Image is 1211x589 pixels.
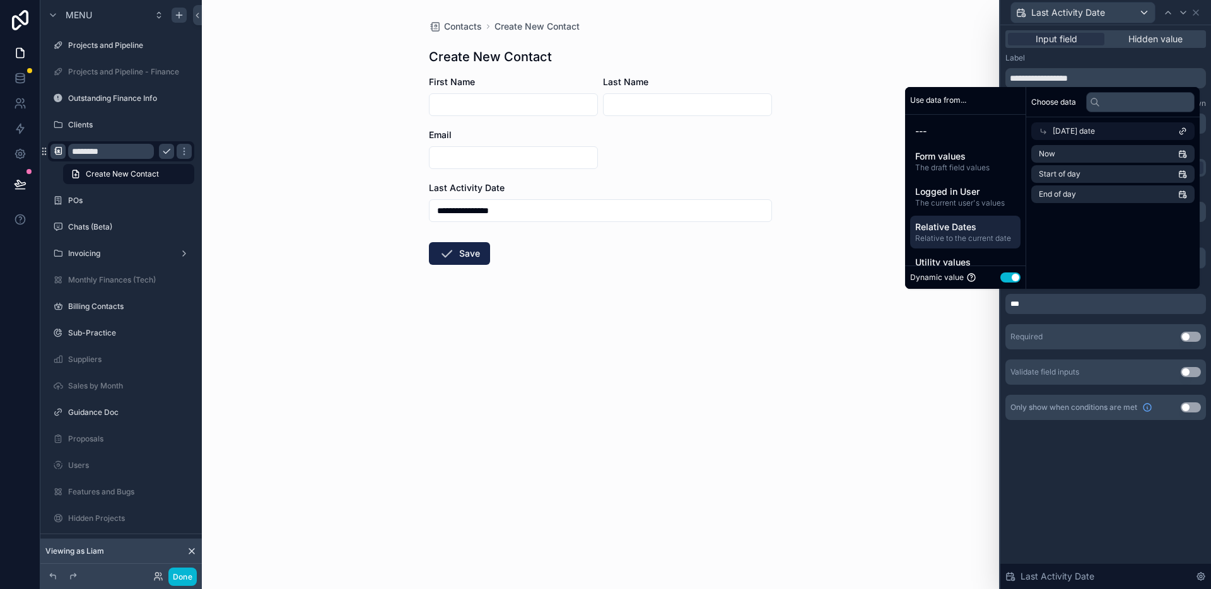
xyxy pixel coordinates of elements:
span: The current user's values [915,198,1015,208]
span: Form values [915,150,1015,163]
span: Menu [66,9,92,21]
div: Required [1010,332,1043,342]
a: Projects and Pipeline - Finance [48,62,194,82]
a: Hidden Projects [48,508,194,528]
label: Projects and Pipeline - Finance [68,67,192,77]
label: Clients [68,120,192,130]
a: Sales by Month [48,376,194,396]
button: Last Activity Date [1010,2,1155,23]
button: Done [168,568,197,586]
span: Last Activity Date [1031,6,1105,19]
a: Projects and Pipeline [48,35,194,55]
label: Billing Contacts [68,301,192,312]
label: Features and Bugs [68,487,192,497]
span: Email [429,129,452,140]
label: Proposals [68,434,192,444]
span: Relative to the current date [915,233,1015,243]
label: Users [68,460,192,470]
label: Invoicing [68,248,174,259]
span: Use data from... [910,95,966,105]
label: Suppliers [68,354,192,364]
label: Sales by Month [68,381,192,391]
h1: Create New Contact [429,48,552,66]
a: Features and Bugs [48,482,194,502]
label: Guidance Doc [68,407,192,417]
a: Billing Contacts [48,296,194,317]
span: Last Activity Date [1021,570,1094,583]
label: Monthly Finances (Tech) [68,275,192,285]
span: Create New Contact [86,169,159,179]
span: --- [915,125,1015,137]
label: Label [1005,53,1025,63]
a: Proposals [48,429,194,449]
a: Clients [48,115,194,135]
a: Create New Contact [63,164,194,184]
span: First Name [429,76,475,87]
a: Suppliers [48,349,194,370]
a: Outstanding Finance Info [48,88,194,108]
label: Projects and Pipeline [68,40,192,50]
div: Validate field inputs [1010,367,1079,377]
span: Choose data [1031,97,1076,107]
a: POs [48,190,194,211]
span: The draft field values [915,163,1015,173]
a: Users [48,455,194,475]
span: Hidden value [1128,33,1183,45]
label: Outstanding Finance Info [68,93,192,103]
label: Hidden Projects [68,513,192,523]
span: Logged in User [915,185,1015,198]
a: Monthly Finances (Tech) [48,270,194,290]
label: Sub-Practice [68,328,192,338]
span: Contacts [444,20,482,33]
a: Invoicing [48,243,194,264]
label: POs [68,195,192,206]
span: Only show when conditions are met [1010,402,1137,412]
span: Last Name [603,76,648,87]
span: Input field [1036,33,1077,45]
span: Viewing as Liam [45,546,104,556]
span: Utility values [915,256,1015,269]
label: Chats (Beta) [68,222,192,232]
a: Sub-Practice [48,323,194,343]
span: Relative Dates [915,221,1015,233]
a: Contacts [429,20,482,33]
span: Last Activity Date [429,182,505,193]
button: Save [429,242,490,265]
a: Chats (Beta) [48,217,194,237]
span: Dynamic value [910,272,964,283]
a: Create New Contact [494,20,580,33]
div: scrollable content [905,115,1026,265]
span: [DATE] date [1053,126,1095,136]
